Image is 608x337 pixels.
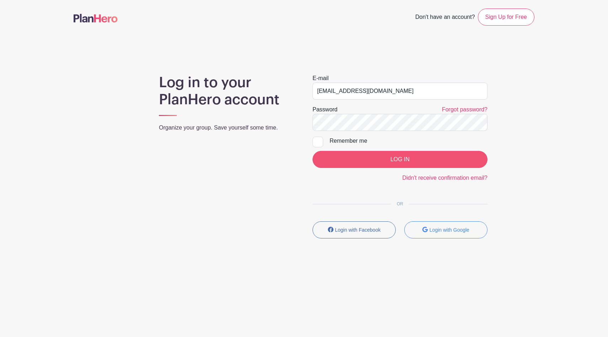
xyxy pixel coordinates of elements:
a: Sign Up for Free [478,9,534,26]
button: Login with Facebook [313,221,396,238]
p: Organize your group. Save yourself some time. [159,123,295,132]
label: Password [313,105,337,114]
small: Login with Google [430,227,469,233]
img: logo-507f7623f17ff9eddc593b1ce0a138ce2505c220e1c5a4e2b4648c50719b7d32.svg [74,14,118,22]
button: Login with Google [404,221,487,238]
small: Login with Facebook [335,227,380,233]
input: e.g. julie@eventco.com [313,83,487,100]
div: Remember me [330,137,487,145]
input: LOG IN [313,151,487,168]
span: OR [391,201,409,206]
a: Forgot password? [442,106,487,112]
span: Don't have an account? [415,10,475,26]
h1: Log in to your PlanHero account [159,74,295,108]
label: E-mail [313,74,329,83]
a: Didn't receive confirmation email? [402,175,487,181]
